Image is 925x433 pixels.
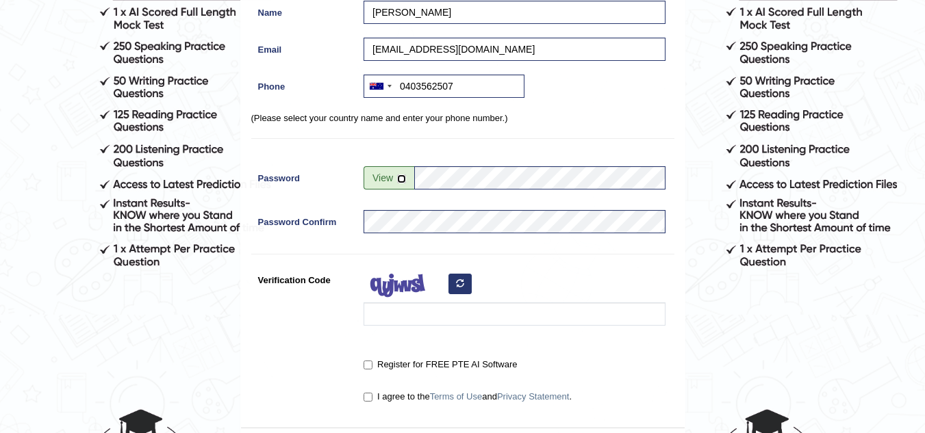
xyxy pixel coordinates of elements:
[251,1,357,19] label: Name
[251,38,357,56] label: Email
[251,210,357,228] label: Password Confirm
[430,391,483,402] a: Terms of Use
[364,360,372,369] input: Register for FREE PTE AI Software
[251,75,357,93] label: Phone
[364,390,572,404] label: I agree to the and .
[364,358,517,371] label: Register for FREE PTE AI Software
[364,75,524,98] input: +61 412 345 678
[364,393,372,402] input: I agree to theTerms of UseandPrivacy Statement.
[397,174,406,183] input: Show/Hide Password
[364,75,396,97] div: Australia: +61
[251,166,357,185] label: Password
[251,111,674,124] p: (Please select your country name and enter your phone number.)
[497,391,570,402] a: Privacy Statement
[251,268,357,287] label: Verification Code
